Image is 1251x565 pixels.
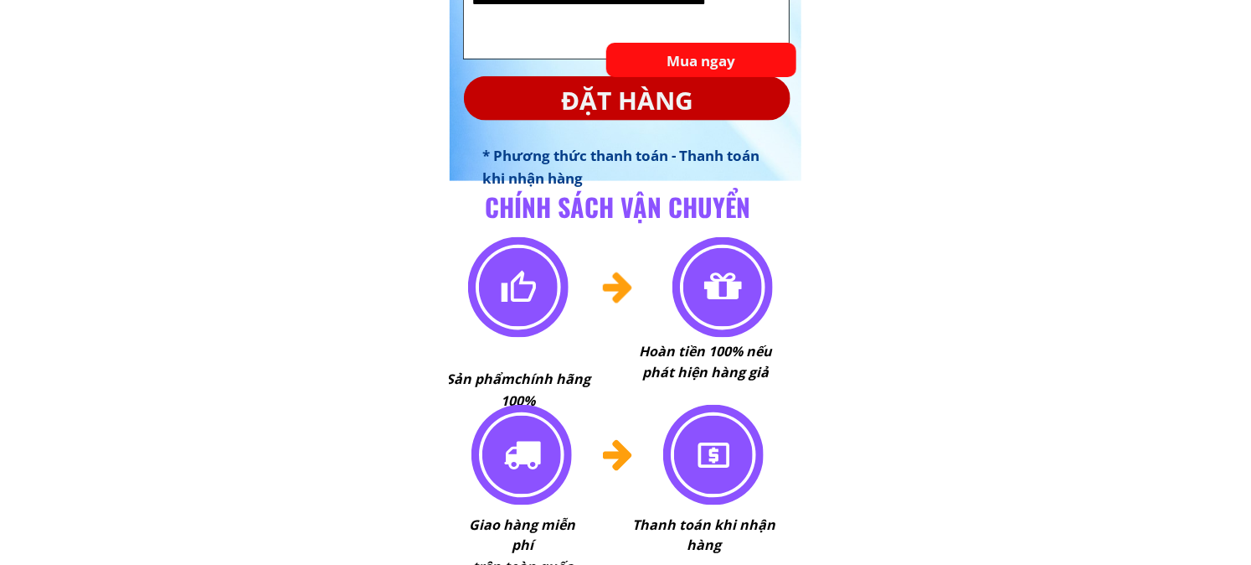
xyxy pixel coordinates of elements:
[482,146,759,188] font: * Phương thức thanh toán - Thanh toán khi nhận hàng
[561,82,693,117] font: đặt hàng
[639,342,772,382] font: Hoàn tiền 100% nếu phát hiện hàng giả
[667,51,735,70] font: Mua ngay
[485,188,750,225] font: CHÍNH SÁCH VẬN CHUYỂN
[632,516,775,556] font: Thanh toán khi nhận hàng
[446,370,514,388] font: Sản phẩm
[470,516,576,556] font: Giao hàng miễn phí
[502,370,591,410] font: chính hãng 100%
